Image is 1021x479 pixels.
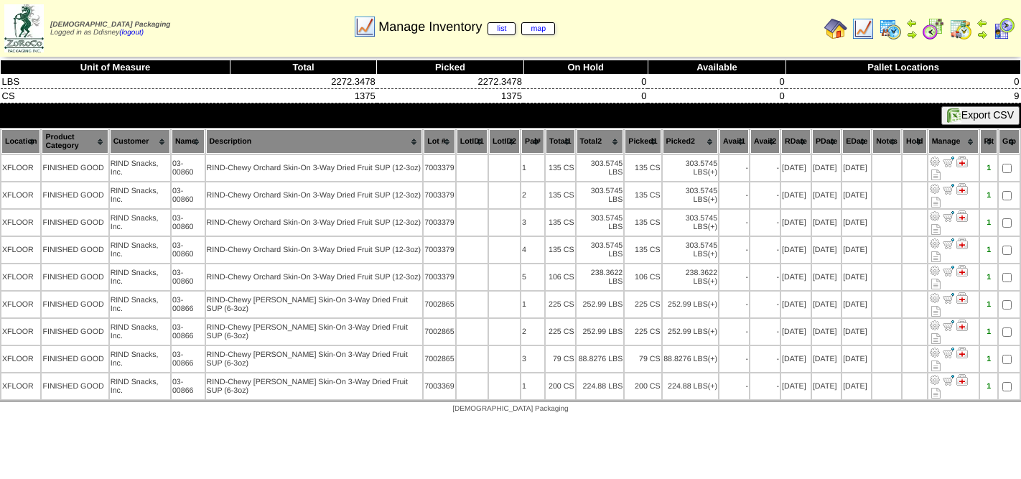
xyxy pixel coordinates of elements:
img: Manage Hold [956,292,968,304]
td: 7003369 [424,373,455,399]
td: [DATE] [781,182,811,208]
td: RIND Snacks, Inc. [110,373,170,399]
td: 3 [521,346,544,372]
td: 2272.3478 [230,75,376,89]
span: Manage Inventory [378,19,555,34]
td: 303.5745 LBS [577,210,624,236]
td: 225 CS [546,319,575,345]
td: - [750,264,780,290]
img: Adjust [929,156,941,167]
th: Manage [928,129,979,154]
td: 303.5745 LBS [663,237,718,263]
th: PDate [812,129,841,154]
td: 106 CS [546,264,575,290]
td: 225 CS [625,292,661,317]
th: Grp [999,129,1020,154]
td: - [719,292,749,317]
td: - [750,292,780,317]
i: Note [931,388,941,399]
td: 03-00860 [172,264,205,290]
th: Total1 [546,129,575,154]
td: 7002865 [424,319,455,345]
td: - [719,237,749,263]
img: Move [943,210,954,222]
td: 2 [521,319,544,345]
td: [DATE] [812,346,841,372]
td: [DATE] [781,264,811,290]
i: Note [931,251,941,262]
td: 303.5745 LBS [577,182,624,208]
img: home.gif [824,17,847,40]
td: 7003379 [424,155,455,181]
td: 88.8276 LBS [577,346,624,372]
td: CS [1,89,230,103]
td: 79 CS [546,346,575,372]
td: [DATE] [781,292,811,317]
img: Adjust [929,292,941,304]
td: 03-00866 [172,346,205,372]
td: [DATE] [812,373,841,399]
td: 303.5745 LBS [577,155,624,181]
td: FINISHED GOOD [42,292,108,317]
td: 03-00866 [172,373,205,399]
td: - [750,210,780,236]
th: Lot # [424,129,455,154]
td: 200 CS [625,373,661,399]
td: 252.99 LBS [663,292,718,317]
td: - [719,264,749,290]
td: 7002865 [424,292,455,317]
td: [DATE] [842,319,871,345]
th: Avail2 [750,129,780,154]
img: line_graph.gif [353,15,376,38]
i: Note [931,279,941,289]
div: (+) [708,277,717,286]
td: FINISHED GOOD [42,155,108,181]
i: Note [931,197,941,208]
td: XFLOOR [1,264,40,290]
img: Manage Hold [956,347,968,358]
i: Note [931,169,941,180]
td: 4 [521,237,544,263]
td: RIND Snacks, Inc. [110,182,170,208]
td: RIND-Chewy Orchard Skin-On 3-Way Dried Fruit SUP (12-3oz) [206,264,423,290]
td: RIND Snacks, Inc. [110,346,170,372]
td: 88.8276 LBS [663,346,718,372]
td: - [719,373,749,399]
img: Adjust [929,347,941,358]
td: RIND-Chewy Orchard Skin-On 3-Way Dried Fruit SUP (12-3oz) [206,210,423,236]
th: Total [230,60,376,75]
div: 1 [981,355,997,363]
div: 1 [981,164,997,172]
div: (+) [708,355,717,363]
td: 03-00860 [172,182,205,208]
i: Note [931,361,941,371]
td: [DATE] [781,210,811,236]
th: Picked [377,60,523,75]
td: FINISHED GOOD [42,264,108,290]
td: - [719,346,749,372]
div: (+) [708,382,717,391]
td: 7003379 [424,182,455,208]
td: RIND-Chewy [PERSON_NAME] Skin-On 3-Way Dried Fruit SUP (6-3oz) [206,292,423,317]
td: - [750,237,780,263]
th: Avail1 [719,129,749,154]
td: FINISHED GOOD [42,182,108,208]
img: Adjust [929,238,941,249]
td: [DATE] [842,182,871,208]
td: 1375 [377,89,523,103]
td: 238.3622 LBS [663,264,718,290]
img: arrowright.gif [906,29,918,40]
td: 1 [521,155,544,181]
th: Location [1,129,40,154]
td: RIND Snacks, Inc. [110,237,170,263]
img: excel.gif [947,108,961,123]
td: [DATE] [842,346,871,372]
td: [DATE] [842,264,871,290]
td: - [719,210,749,236]
div: 1 [981,273,997,282]
td: 5 [521,264,544,290]
td: [DATE] [812,319,841,345]
td: [DATE] [781,346,811,372]
td: 224.88 LBS [663,373,718,399]
td: - [750,346,780,372]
